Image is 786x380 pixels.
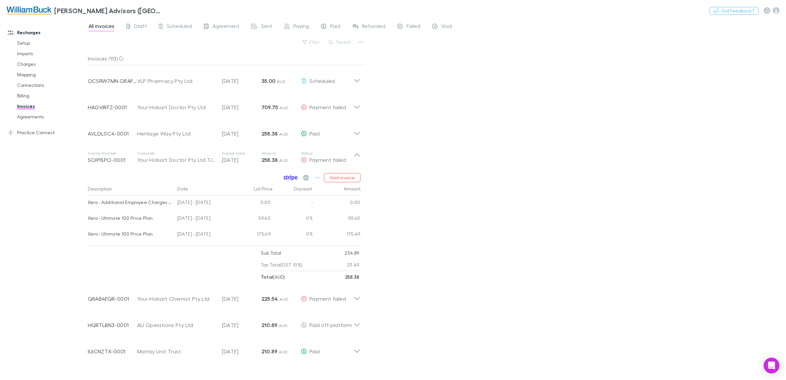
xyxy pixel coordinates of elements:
[83,336,366,362] div: IUJCNZTX-0001Matray Unit Trust[DATE]210.89 AUDPaid
[279,349,288,354] span: AUD
[261,104,278,111] strong: 709.75
[137,321,215,329] div: ALI Operations Pty Ltd
[88,211,172,225] div: Xero - Ultimate 100 Price Plan
[222,347,261,355] p: [DATE]
[222,295,261,303] p: [DATE]
[222,156,261,164] p: [DATE]
[11,90,93,101] a: Billing
[1,27,93,38] a: Recharges
[234,211,273,227] div: 59.40
[1,127,93,138] a: Practice Connect
[137,77,215,85] div: VLP Pharmacy Pty Ltd
[347,259,359,271] p: 23.49
[54,7,163,14] h3: [PERSON_NAME] Advisors ([GEOGRAPHIC_DATA]) Pty Ltd
[167,23,192,31] span: Scheduled
[261,259,303,271] p: Tax Total (GST 10%)
[309,130,320,137] span: Paid
[88,321,137,329] p: HQRTLBN3-0001
[293,23,309,31] span: Paying
[273,227,313,243] div: 0%
[175,227,234,243] div: [DATE] - [DATE]
[137,347,215,355] div: Matray Unit Trust
[325,38,355,46] button: Search
[330,23,340,31] span: Paid
[280,105,288,110] span: AUD
[261,151,301,156] p: Amount
[345,274,359,280] strong: 258.38
[309,157,346,163] span: Payment failed
[134,23,147,31] span: Draft
[406,23,420,31] span: Failed
[88,156,137,164] p: SOJPI5PO-0001
[83,309,366,336] div: HQRTLBN3-0001ALI Operations Pty Ltd[DATE]210.89 AUDPaid off-platform
[137,151,215,156] p: Customer
[222,103,261,111] p: [DATE]
[441,23,452,31] span: Void
[7,7,52,14] img: William Buck Advisors (WA) Pty Ltd's Logo
[313,211,360,227] div: 59.40
[261,130,278,137] strong: 258.38
[88,195,172,209] div: Xero - Additional Employee Charges over 100
[11,112,93,122] a: Agreements
[261,23,272,31] span: Sent
[88,103,137,111] p: HAGVIRFZ-0001
[279,132,288,137] span: AUD
[309,78,335,84] span: Scheduled
[309,295,346,302] span: Payment failed
[362,23,385,31] span: Refunded
[137,295,215,303] div: Your Hobart Chemist Pty Ltd
[137,130,215,138] div: Heritage Way Pty Ltd
[88,130,137,138] p: AVLDL0C4-0001
[313,195,360,211] div: 0.00
[261,78,276,84] strong: 35.00
[301,151,354,156] p: Status
[273,195,313,211] div: -
[313,227,360,243] div: 175.49
[710,7,758,15] button: Got Feedback?
[11,48,93,59] a: Imports
[299,38,324,46] button: Filter
[83,144,366,170] div: Invoice NumberSOJPI5PO-0001CustomerYour Hobart Doctor Pty Ltd T/A Jordan River HealthInvoice Date...
[309,104,346,110] span: Payment failed
[88,347,137,355] p: IUJCNZTX-0001
[222,151,261,156] p: Invoice Date
[324,173,360,182] button: Void invoice
[11,38,93,48] a: Setup
[234,227,273,243] div: 175.49
[3,3,167,18] a: [PERSON_NAME] Advisors ([GEOGRAPHIC_DATA]) Pty Ltd
[137,103,215,111] div: Your Hobart Doctor Pty Ltd
[11,69,93,80] a: Mapping
[261,247,282,259] p: Sub Total
[222,321,261,329] p: [DATE]
[88,227,172,241] div: Xero - Ultimate 100 Price Plan
[222,77,261,85] p: [DATE]
[261,348,278,355] strong: 210.89
[11,59,93,69] a: Charges
[88,23,114,31] span: All invoices
[261,274,273,280] strong: Total
[309,322,352,328] span: Paid off-platform
[279,323,288,328] span: AUD
[175,211,234,227] div: [DATE] - [DATE]
[83,283,366,309] div: Q8AB4EQR-0001Your Hobart Chemist Pty Ltd[DATE]225.54 AUDPayment failed
[261,295,278,302] strong: 225.54
[345,247,359,259] p: 234.89
[309,348,320,354] span: Paid
[175,195,234,211] div: [DATE] - [DATE]
[83,91,366,118] div: HAGVIRFZ-0001Your Hobart Doctor Pty Ltd[DATE]709.75 AUDPayment failed
[88,151,137,156] p: Invoice Number
[261,271,285,283] p: ( AUD )
[137,156,215,164] div: Your Hobart Doctor Pty Ltd T/A Jordan River Health
[764,358,779,373] div: Open Intercom Messenger
[88,77,137,85] p: OCSRW7MN-DRAFT
[212,23,239,31] span: Agreement
[261,322,278,328] strong: 210.89
[88,295,137,303] p: Q8AB4EQR-0001
[11,101,93,112] a: Invoices
[277,79,286,84] span: AUD
[83,65,366,91] div: OCSRW7MN-DRAFTVLP Pharmacy Pty Ltd[DATE]35.00 AUDScheduled
[261,157,278,163] strong: 258.38
[83,118,366,144] div: AVLDL0C4-0001Heritage Way Pty Ltd[DATE]258.38 AUDPaid
[222,130,261,138] p: [DATE]
[234,195,273,211] div: 0.00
